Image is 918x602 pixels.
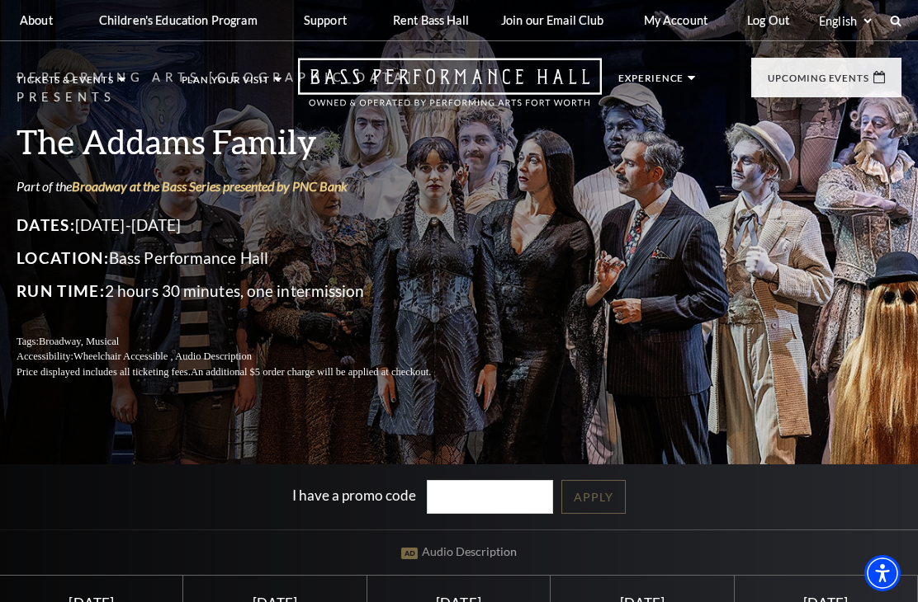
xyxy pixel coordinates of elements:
p: Children's Education Program [99,13,258,27]
p: Accessibility: [17,349,471,364]
span: An additional $5 order charge will be applied at checkout. [191,366,431,378]
span: Run Time: [17,281,105,300]
p: [DATE]-[DATE] [17,212,471,238]
p: Price displayed includes all ticketing fees. [17,364,471,380]
span: Location: [17,248,109,267]
p: Upcoming Events [768,73,869,92]
p: Support [304,13,347,27]
p: 2 hours 30 minutes, one intermission [17,278,471,304]
select: Select: [816,13,874,29]
span: Broadway, Musical [39,336,119,347]
a: Open this option [282,58,618,123]
label: I have a promo code [292,487,416,504]
p: Bass Performance Hall [17,245,471,271]
p: Experience [618,73,684,92]
p: Tickets & Events [17,75,114,93]
span: Dates: [17,215,75,234]
p: Tags: [17,334,471,350]
h3: The Addams Family [17,120,471,162]
a: Broadway at the Bass Series presented by PNC Bank - open in a new tab [72,178,348,194]
p: Part of the [17,177,471,195]
p: Rent Bass Hall [393,13,469,27]
span: Wheelchair Accessible , Audio Description [73,350,252,362]
p: Plan Your Visit [182,75,271,93]
p: About [20,13,53,27]
div: Accessibility Menu [864,555,901,591]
